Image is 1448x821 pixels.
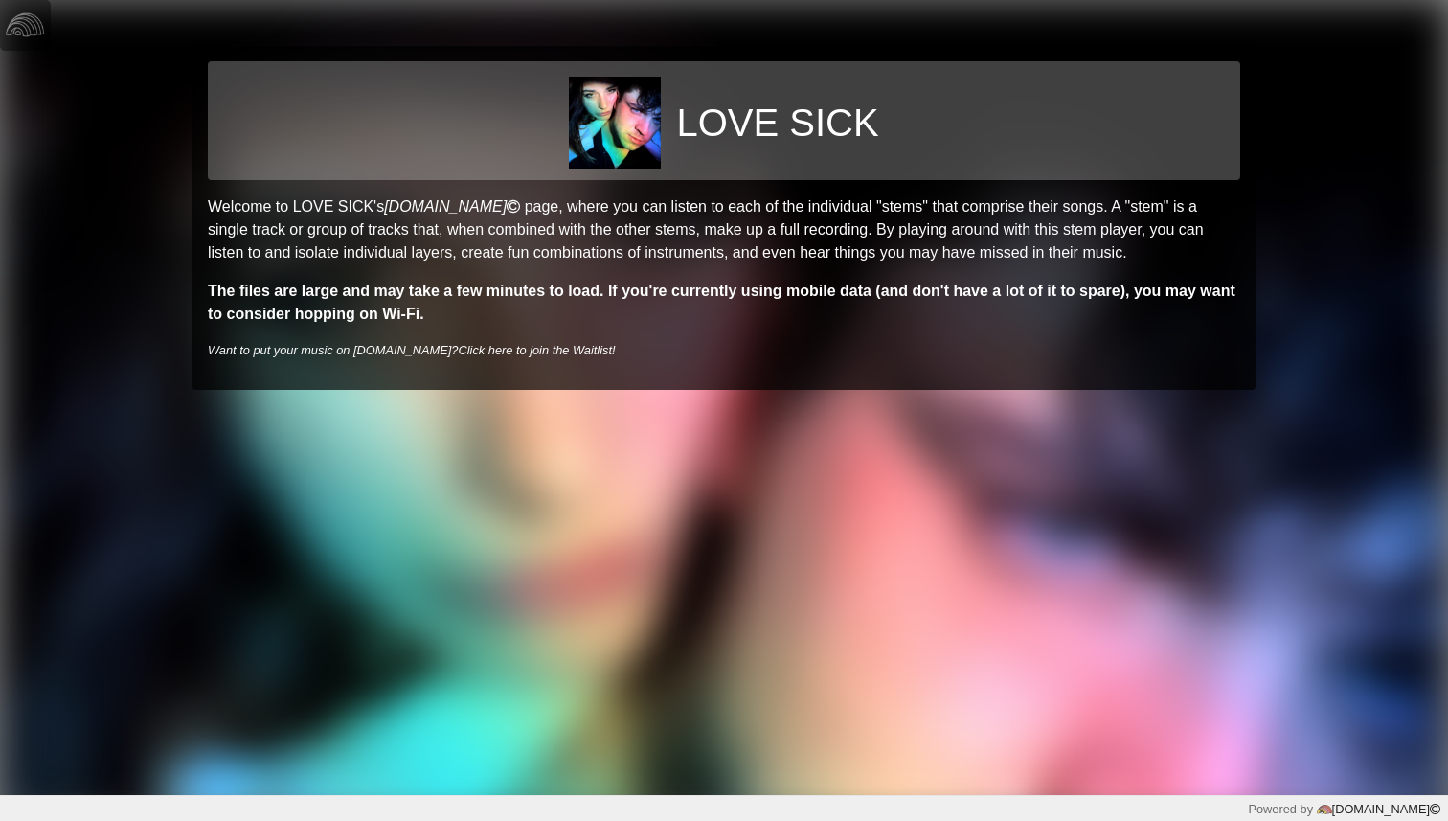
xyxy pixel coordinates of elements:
[1313,802,1440,816] a: [DOMAIN_NAME]
[1317,802,1332,817] img: logo-color-e1b8fa5219d03fcd66317c3d3cfaab08a3c62fe3c3b9b34d55d8365b78b1766b.png
[676,100,878,146] h1: LOVE SICK
[569,77,661,169] img: f48080e0e0d03400a5362445fc8a1da2f26fd2dfbe5d272e1562fd72a88ffa3d.jpg
[208,283,1235,322] strong: The files are large and may take a few minutes to load. If you're currently using mobile data (an...
[384,198,524,215] a: [DOMAIN_NAME]
[208,195,1240,264] p: Welcome to LOVE SICK's page, where you can listen to each of the individual "stems" that comprise...
[6,6,44,44] img: logo-white-4c48a5e4bebecaebe01ca5a9d34031cfd3d4ef9ae749242e8c4bf12ef99f53e8.png
[1248,800,1440,818] div: Powered by
[208,343,616,357] i: Want to put your music on [DOMAIN_NAME]?
[458,343,615,357] a: Click here to join the Waitlist!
